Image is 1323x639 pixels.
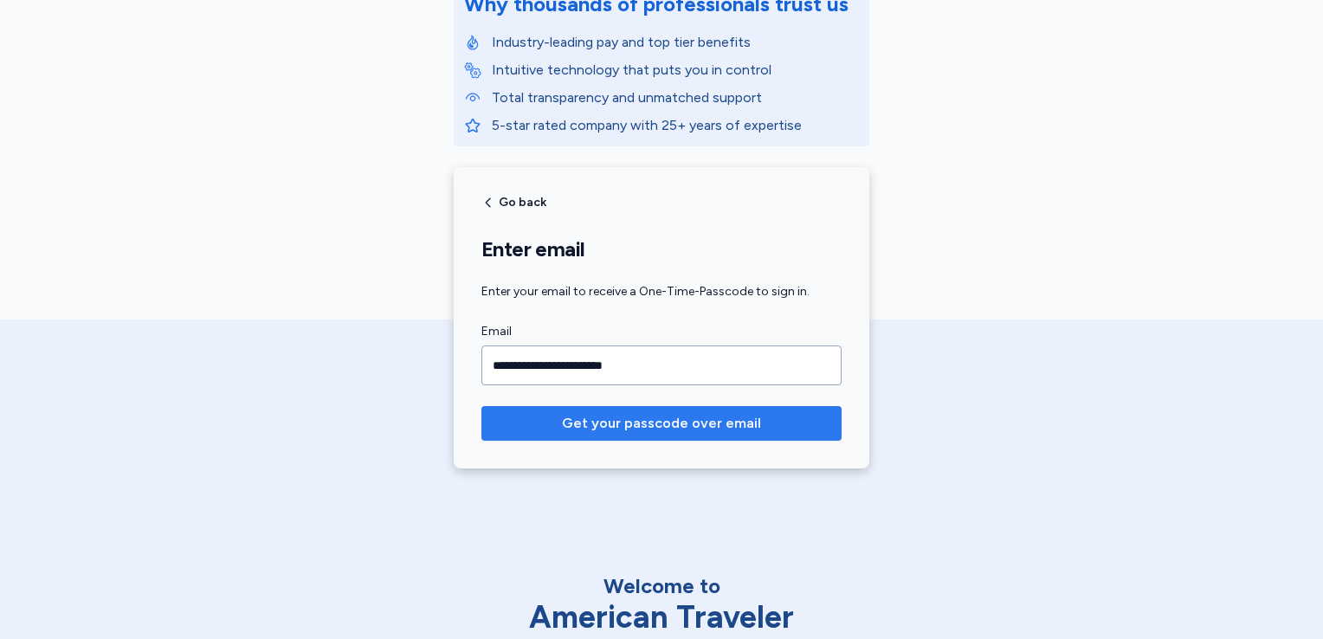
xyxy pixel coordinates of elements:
[499,197,546,209] span: Go back
[481,406,842,441] button: Get your passcode over email
[480,572,843,600] div: Welcome to
[492,87,859,108] p: Total transparency and unmatched support
[480,600,843,635] div: American Traveler
[481,345,842,385] input: Email
[481,283,842,300] div: Enter your email to receive a One-Time-Passcode to sign in.
[492,115,859,136] p: 5-star rated company with 25+ years of expertise
[492,32,859,53] p: Industry-leading pay and top tier benefits
[562,413,761,434] span: Get your passcode over email
[481,196,546,210] button: Go back
[481,321,842,342] label: Email
[481,236,842,262] h1: Enter email
[492,60,859,81] p: Intuitive technology that puts you in control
